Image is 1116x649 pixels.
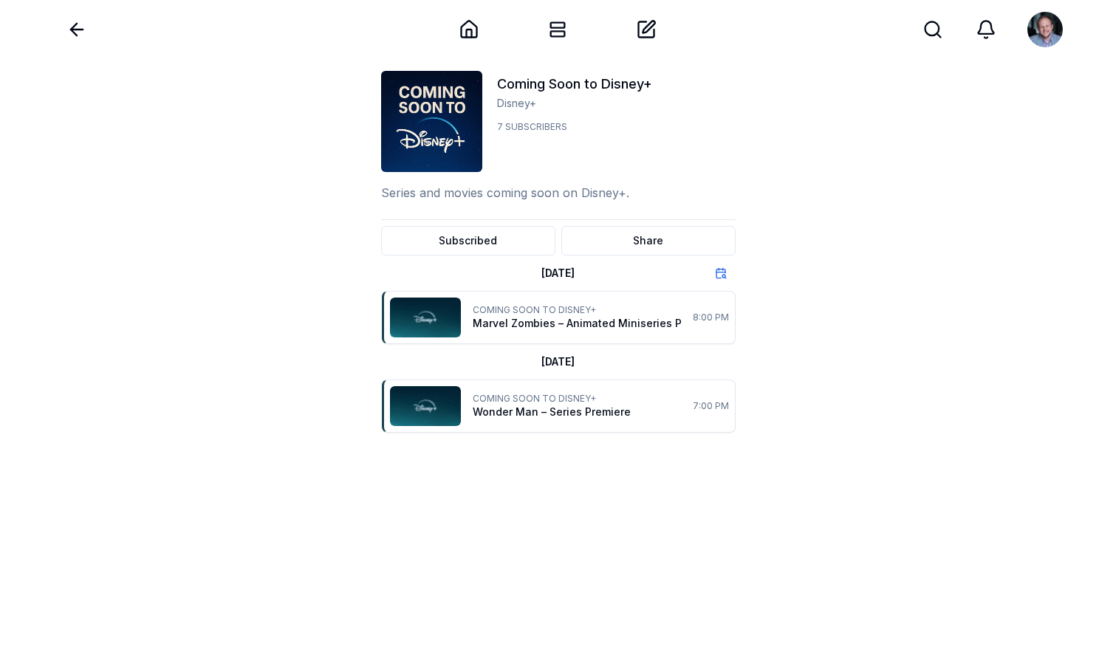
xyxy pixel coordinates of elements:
p: Coming Soon to Disney+ [497,74,733,95]
p: 8:00 PM [682,312,729,323]
div: [DATE] [381,350,736,374]
p: COMING SOON TO DISNEY+ [473,393,631,405]
a: ImageCOMING SOON TO DISNEY+Wonder Man – Series Premiere 7:00 PM [382,380,736,433]
a: ImageCOMING SOON TO DISNEY+Marvel Zombies – Animated Miniseries Premiere 8:00 PM [382,291,736,344]
a: Disney+ [497,95,733,112]
img: Coming Soon to Disney+ [381,71,482,172]
p: Marvel Zombies – Animated Miniseries Premiere [473,316,712,331]
p: Series and movies coming soon on Disney+. [381,172,736,213]
img: Image [390,386,461,426]
p: COMING SOON TO DISNEY+ [473,304,712,316]
img: Image [390,298,461,337]
img: mattbritten [1027,12,1063,47]
button: Share [561,226,736,255]
p: Wonder Man – Series Premiere [473,405,631,419]
button: Subscribed [381,226,555,255]
p: 7:00 PM [682,400,729,412]
p: 7 subscribers [497,118,733,136]
div: [DATE] [381,261,736,285]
